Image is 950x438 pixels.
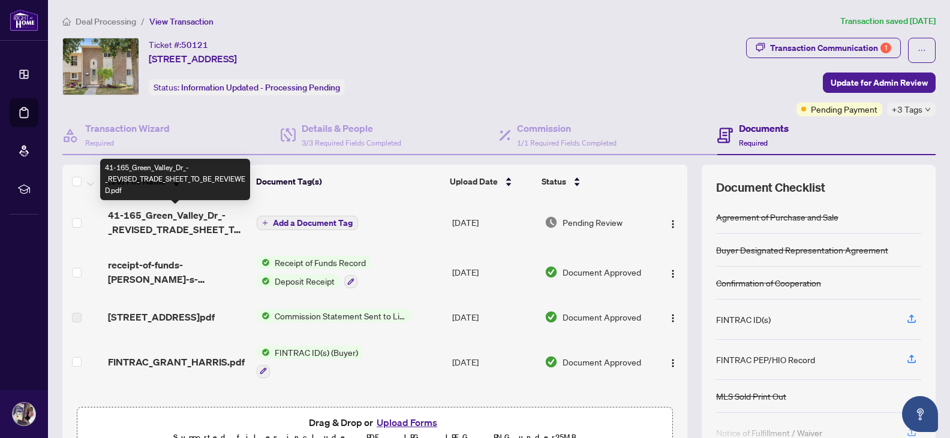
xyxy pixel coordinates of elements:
[181,40,208,50] span: 50121
[108,397,248,426] span: [STREET_ADDRESS] - REVISED TRADE SHEET TO BE REVIEWED.pdf
[10,9,38,31] img: logo
[108,355,245,369] span: FINTRAC_GRANT_HARRIS.pdf
[13,403,35,425] img: Profile Icon
[545,216,558,229] img: Document Status
[716,353,815,366] div: FINTRAC PEP/HIO Record
[663,352,683,371] button: Logo
[663,307,683,327] button: Logo
[85,138,114,147] span: Required
[447,198,540,246] td: [DATE]
[746,38,901,58] button: Transaction Communication1
[563,265,641,279] span: Document Approved
[251,165,445,198] th: Document Tag(s)
[309,415,441,430] span: Drag & Drop or
[925,107,931,113] span: down
[141,14,145,28] li: /
[716,389,786,403] div: MLS Sold Print Out
[257,346,363,378] button: Status IconFINTRAC ID(s) (Buyer)
[108,310,215,324] span: [STREET_ADDRESS]pdf
[545,355,558,368] img: Document Status
[545,310,558,324] img: Document Status
[257,216,358,230] button: Add a Document Tag
[149,52,237,66] span: [STREET_ADDRESS]
[739,138,768,147] span: Required
[840,14,936,28] article: Transaction saved [DATE]
[716,276,821,289] div: Confirmation of Cooperation
[447,388,540,436] td: [DATE]
[270,256,371,269] span: Receipt of Funds Record
[563,355,641,368] span: Document Approved
[716,179,825,196] span: Document Checklist
[668,313,678,323] img: Logo
[668,269,678,279] img: Logo
[270,346,363,359] span: FINTRAC ID(s) (Buyer)
[149,16,214,27] span: View Transaction
[542,175,566,188] span: Status
[716,313,771,326] div: FINTRAC ID(s)
[108,208,248,237] span: 41-165_Green_Valley_Dr_-_REVISED_TRADE_SHEET_TO_BE_REVIEWED.pdf
[63,38,139,95] img: IMG-X12335644_1.jpg
[545,265,558,279] img: Document Status
[831,73,928,92] span: Update for Admin Review
[62,17,71,26] span: home
[447,246,540,298] td: [DATE]
[270,274,339,288] span: Deposit Receipt
[181,82,340,93] span: Information Updated - Processing Pending
[517,121,617,135] h4: Commission
[373,415,441,430] button: Upload Forms
[770,38,891,58] div: Transaction Communication
[811,102,877,116] span: Pending Payment
[273,219,353,227] span: Add a Document Tag
[823,73,936,93] button: Update for Admin Review
[302,121,401,135] h4: Details & People
[100,159,250,200] div: 41-165_Green_Valley_Dr_-_REVISED_TRADE_SHEET_TO_BE_REVIEWED.pdf
[257,309,270,322] img: Status Icon
[76,16,136,27] span: Deal Processing
[716,243,888,256] div: Buyer Designated Representation Agreement
[445,165,537,198] th: Upload Date
[149,79,345,95] div: Status:
[880,43,891,53] div: 1
[517,138,617,147] span: 1/1 Required Fields Completed
[447,336,540,388] td: [DATE]
[663,262,683,282] button: Logo
[257,309,412,322] button: Status IconCommission Statement Sent to Listing Brokerage
[918,46,926,55] span: ellipsis
[257,346,270,359] img: Status Icon
[447,298,540,336] td: [DATE]
[663,213,683,232] button: Logo
[450,175,498,188] span: Upload Date
[262,220,268,226] span: plus
[563,216,623,229] span: Pending Review
[302,138,401,147] span: 3/3 Required Fields Completed
[257,256,371,288] button: Status IconReceipt of Funds RecordStatus IconDeposit Receipt
[892,102,922,116] span: +3 Tags
[668,219,678,229] img: Logo
[257,274,270,288] img: Status Icon
[108,258,248,286] span: receipt-of-funds-[PERSON_NAME]-s-[PERSON_NAME]-20250916-122829.pdf
[85,121,170,135] h4: Transaction Wizard
[563,310,641,324] span: Document Approved
[257,215,358,231] button: Add a Document Tag
[902,396,938,432] button: Open asap
[716,210,838,223] div: Agreement of Purchase and Sale
[257,256,270,269] img: Status Icon
[668,358,678,368] img: Logo
[270,309,412,322] span: Commission Statement Sent to Listing Brokerage
[537,165,651,198] th: Status
[149,38,208,52] div: Ticket #:
[739,121,789,135] h4: Documents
